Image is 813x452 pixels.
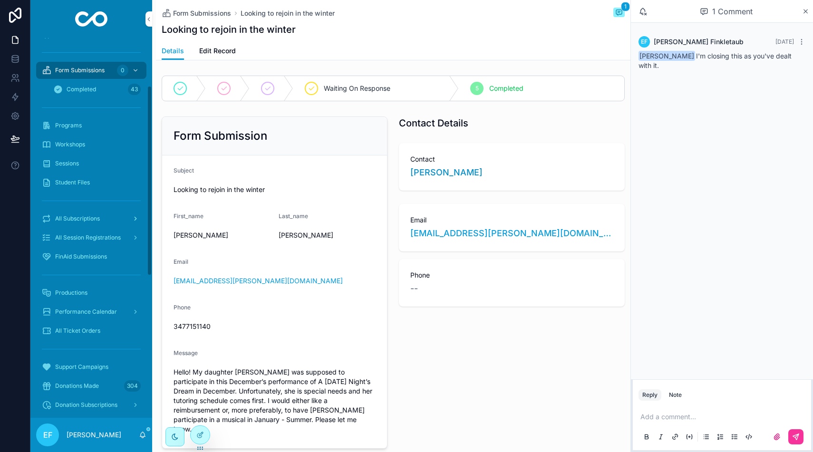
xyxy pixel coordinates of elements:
[712,6,753,17] span: 1 Comment
[174,212,203,220] span: First_name
[55,289,87,297] span: Productions
[43,429,52,441] span: EF
[279,212,308,220] span: Last_name
[67,86,96,93] span: Completed
[489,84,523,93] span: Completed
[55,179,90,186] span: Student Files
[641,38,648,46] span: EF
[174,276,343,286] a: [EMAIL_ADDRESS][PERSON_NAME][DOMAIN_NAME]
[162,46,184,56] span: Details
[36,155,146,172] a: Sessions
[55,327,100,335] span: All Ticket Orders
[36,210,146,227] a: All Subscriptions
[669,391,682,399] div: Note
[36,303,146,320] a: Performance Calendar
[475,85,479,92] span: 5
[55,215,100,222] span: All Subscriptions
[55,122,82,129] span: Programs
[199,42,236,61] a: Edit Record
[36,174,146,191] a: Student Files
[55,234,121,241] span: All Session Registrations
[36,396,146,414] a: Donation Subscriptions
[36,377,146,394] a: Donations Made304
[174,367,376,434] span: Hello! My daughter [PERSON_NAME] was supposed to participate in this December’s performance of A ...
[36,248,146,265] a: FinAid Submissions
[36,284,146,301] a: Productions
[36,117,146,134] a: Programs
[36,136,146,153] a: Workshops
[639,52,792,69] span: I'm closing this as you've dealt with it.
[241,9,335,18] a: Looking to rejoin in the winter
[36,358,146,375] a: Support Campaigns
[30,38,152,418] div: scrollable content
[55,67,105,74] span: Form Submissions
[36,229,146,246] a: All Session Registrations
[621,2,630,11] span: 1
[174,349,198,356] span: Message
[775,38,794,45] span: [DATE]
[639,389,661,401] button: Reply
[162,9,231,18] a: Form Submissions
[55,382,99,390] span: Donations Made
[399,116,468,130] h1: Contact Details
[613,8,625,19] button: 1
[410,270,613,280] span: Phone
[174,231,271,240] span: [PERSON_NAME]
[174,304,191,311] span: Phone
[410,154,613,164] span: Contact
[174,128,267,144] h2: Form Submission
[128,84,141,95] div: 43
[162,23,296,36] h1: Looking to rejoin in the winter
[55,308,117,316] span: Performance Calendar
[55,363,108,371] span: Support Campaigns
[174,167,194,174] span: Subject
[174,322,376,331] span: 3477151140
[36,322,146,339] a: All Ticket Orders
[324,84,390,93] span: Waiting On Response
[199,46,236,56] span: Edit Record
[75,11,108,27] img: App logo
[410,282,418,295] span: --
[174,258,188,265] span: Email
[173,9,231,18] span: Form Submissions
[117,65,128,76] div: 0
[55,253,107,260] span: FinAid Submissions
[67,430,121,440] p: [PERSON_NAME]
[124,380,141,392] div: 304
[665,389,686,401] button: Note
[174,185,376,194] span: Looking to rejoin in the winter
[36,62,146,79] a: Form Submissions0
[639,51,695,61] span: [PERSON_NAME]
[162,42,184,60] a: Details
[55,160,79,167] span: Sessions
[410,215,613,225] span: Email
[279,231,376,240] span: [PERSON_NAME]
[55,401,117,409] span: Donation Subscriptions
[654,37,744,47] span: [PERSON_NAME] Finkletaub
[48,81,146,98] a: Completed43
[55,141,85,148] span: Workshops
[410,166,483,179] a: [PERSON_NAME]
[410,227,613,240] a: [EMAIL_ADDRESS][PERSON_NAME][DOMAIN_NAME]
